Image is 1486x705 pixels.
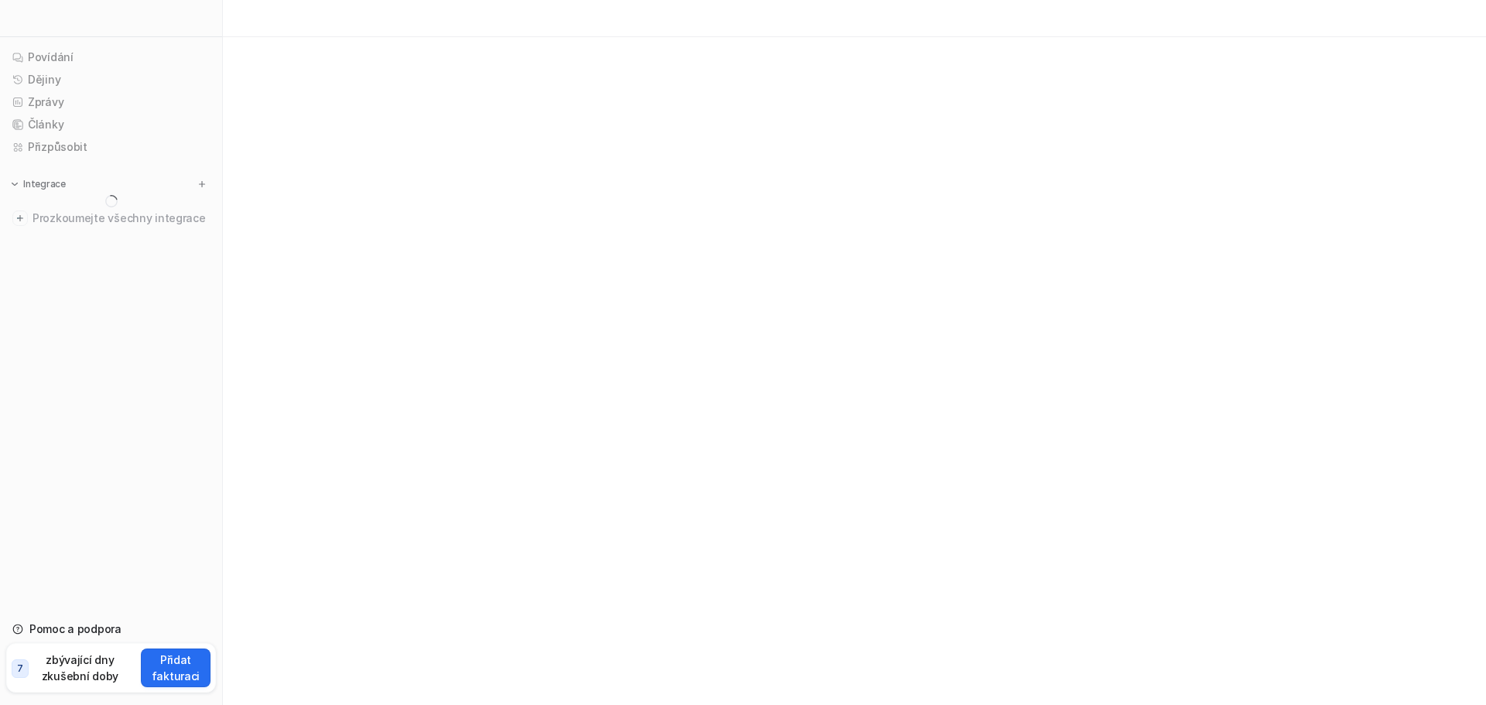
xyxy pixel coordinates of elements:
[6,114,216,135] a: Články
[6,136,216,158] a: Přizpůsobit
[6,207,216,229] a: Prozkoumejte všechny integrace
[12,210,28,226] img: prozkoumejte všechny integrace
[28,95,63,108] font: Zprávy
[23,178,66,190] font: Integrace
[6,46,216,68] a: Povídání
[6,176,70,192] button: Integrace
[6,91,216,113] a: Zprávy
[28,73,60,86] font: Dějiny
[152,653,200,683] font: Přidat fakturaci
[6,69,216,91] a: Dějiny
[33,211,206,224] font: Prozkoumejte všechny integrace
[141,649,211,687] button: Přidat fakturaci
[42,653,118,683] font: zbývající dny zkušební doby
[28,118,63,131] font: Články
[197,179,207,190] img: menu_add.svg
[28,140,87,153] font: Přizpůsobit
[29,622,122,635] font: Pomoc a podpora
[9,179,20,190] img: rozbalit nabídku
[6,618,216,640] a: Pomoc a podpora
[28,50,74,63] font: Povídání
[17,662,23,674] font: 7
